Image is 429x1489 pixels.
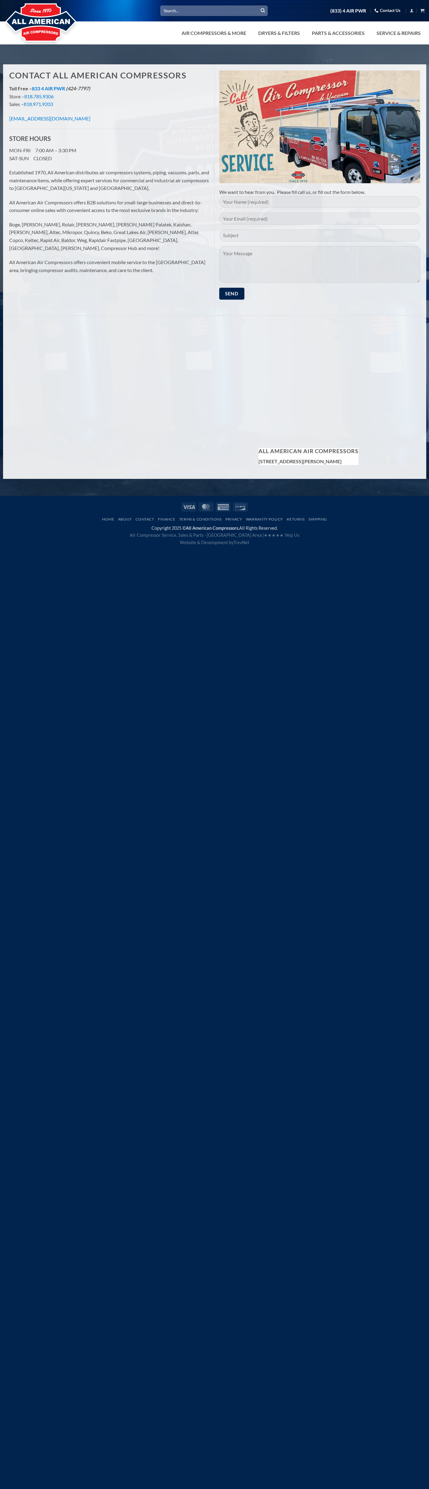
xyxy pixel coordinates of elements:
[219,70,420,183] img: Air Compressor Service
[180,501,249,512] div: Payment icons
[9,70,210,81] h1: Contact All American Compressors
[9,169,210,192] p: Established 1970, All American distributes air compressors systems, piping, vacuums, parts, and m...
[9,199,210,214] p: All American Air Compressors offers B2B solutions for small-large businesses and direct-to-consum...
[219,229,420,241] input: Subject
[130,532,299,545] span: Air Compressor Service, Sales & Parts - [GEOGRAPHIC_DATA] Area | Website & Development by
[9,146,210,162] p: MON-FRI 7:00 AM – 3:30 PM SAT-SUN CLOSED
[246,517,283,521] a: Warranty Policy
[24,93,54,99] a: 818.785.9306
[255,27,304,39] a: Dryers & Filters
[410,7,414,14] a: Login
[179,517,222,521] a: Terms & Conditions
[219,213,420,225] input: Your Email (required)
[225,517,242,521] a: Privacy
[420,7,424,14] a: View cart
[24,101,53,107] a: 818.971.9203
[259,457,358,465] h5: [STREET_ADDRESS][PERSON_NAME]
[158,517,175,521] a: Finance
[5,525,424,546] div: Copyright 2025 © All Rights Reserved.
[287,517,305,521] a: Returns
[186,525,239,531] strong: All American Compressors.
[66,85,90,91] em: (424-7797)
[9,258,210,274] p: All American Air Compressors offers convenient mobile service to the [GEOGRAPHIC_DATA] area, brin...
[264,532,299,538] a: ★★★★★ Yelp Us
[9,116,90,121] a: [EMAIL_ADDRESS][DOMAIN_NAME]
[219,288,244,300] input: Send
[9,85,90,91] strong: Toll Free –
[233,540,249,545] a: TrevNet
[118,517,132,521] a: About
[32,85,65,91] a: 833 4 AIR PWR
[178,27,250,39] a: Air Compressors & More
[219,188,420,196] p: We want to hear from you. Please fill call us, or fill out the form below.
[374,6,400,15] a: Contact Us
[373,27,424,39] a: Service & Repairs
[102,517,114,521] a: Home
[258,6,267,15] button: Submit
[308,517,327,521] a: Shipping
[9,85,210,108] p: Store – Sales –
[219,196,420,305] form: Contact form
[330,6,366,16] a: (833) 4 AIR PWR
[9,135,51,142] strong: STORE HOURS
[9,221,210,252] p: Boge, [PERSON_NAME], Rolair, [PERSON_NAME], [PERSON_NAME] Palatek, Kaishan, [PERSON_NAME], Altec,...
[160,6,268,16] input: Search…
[219,196,420,208] input: Your Name (required)
[259,448,358,455] h4: All American Air Compressors
[308,27,368,39] a: Parts & Accessories
[136,517,154,521] a: Contact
